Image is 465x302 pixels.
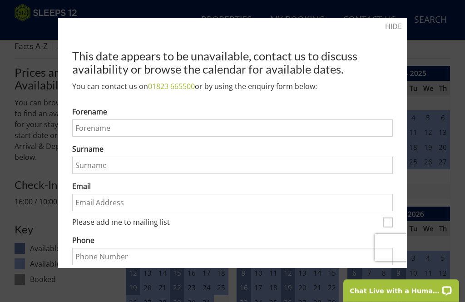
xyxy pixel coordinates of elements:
input: Forename [72,119,393,137]
label: Forename [72,106,393,117]
label: Please add me to mailing list [72,218,379,228]
a: HIDE [385,21,402,32]
p: You can contact us on or by using the enquiry form below: [72,81,393,92]
label: Email [72,181,393,192]
h2: This date appears to be unavailable, contact us to discuss availability or browse the calendar fo... [72,50,393,75]
input: Phone Number [72,248,393,265]
label: Surname [72,144,393,154]
a: 01823 665500 [148,81,195,91]
input: Surname [72,157,393,174]
iframe: LiveChat chat widget [337,273,465,302]
label: Phone [72,235,393,246]
input: Email Address [72,194,393,211]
